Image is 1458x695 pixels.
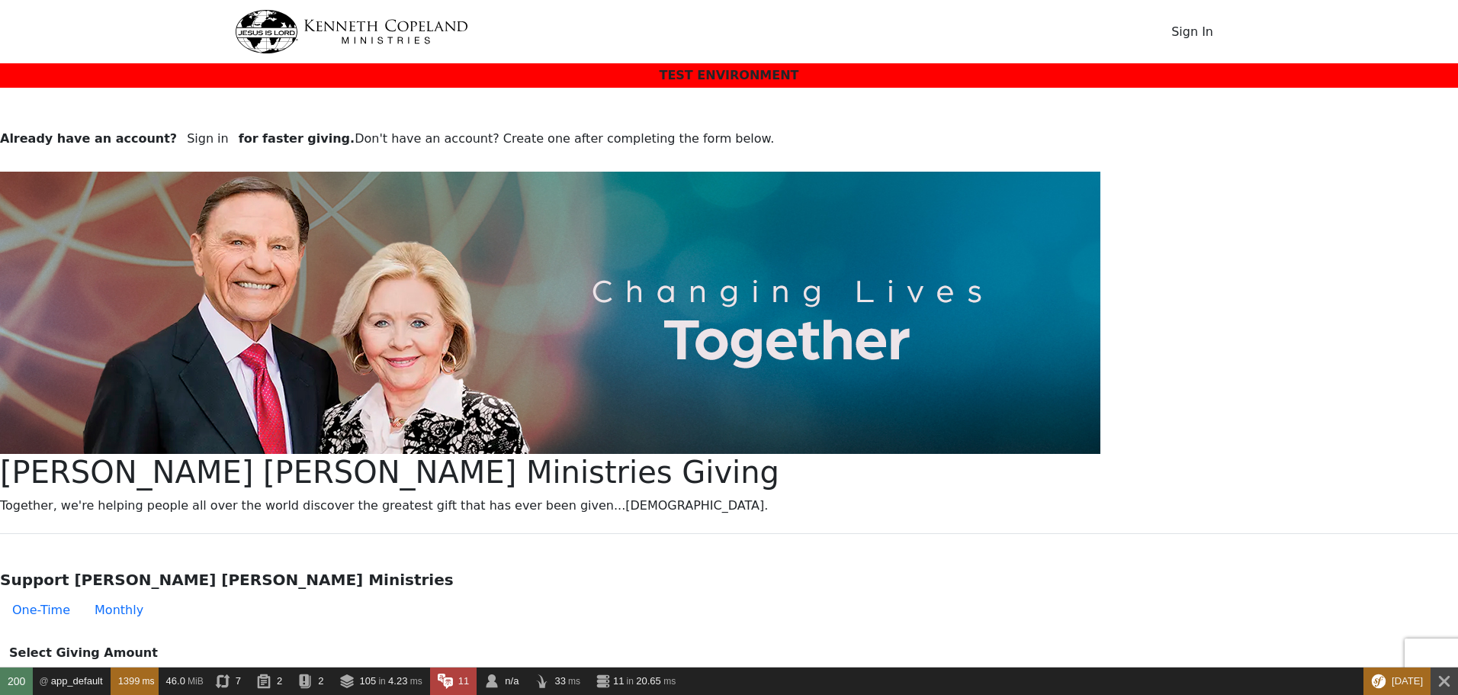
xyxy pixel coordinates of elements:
span: 11 [458,675,469,687]
span: n/a [505,675,519,687]
span: ms [568,676,580,687]
span: 2 [318,675,323,687]
span: ms [663,676,676,687]
span: [DATE] [1392,675,1423,687]
span: ms [143,676,155,687]
span: app_default [51,675,103,687]
span: in [627,676,634,687]
a: [DATE] [1363,668,1431,695]
span: 105 [360,675,377,687]
span: 4.23 [388,675,407,687]
a: 2 [249,668,290,695]
button: Sign in [177,124,239,153]
span: ms [410,676,422,687]
a: 11 in 20.65 ms [588,668,683,695]
span: MiB [188,676,204,687]
span: 1399 [118,675,140,687]
div: This Symfony version will only receive security fixes. [1363,668,1431,695]
span: 11 [613,675,624,687]
span: @ [39,676,48,687]
a: 46.0 MiB [159,668,207,695]
a: 2 [290,668,331,695]
strong: Select Giving Amount [9,645,158,660]
a: 11 [430,668,477,695]
img: kcm-header-logo.svg [235,10,468,53]
button: Sign In [1161,18,1223,47]
span: TEST ENVIRONMENT [660,68,799,82]
span: 33 [554,675,565,687]
a: 1399 ms [111,668,159,695]
button: Monthly [82,595,156,626]
span: in [378,676,385,687]
span: 2 [277,675,282,687]
span: 7 [236,675,241,687]
a: 105 in 4.23 ms [332,668,430,695]
a: 33 ms [526,668,588,695]
span: 46.0 [166,675,185,687]
span: 20.65 [636,675,661,687]
a: n/a [477,668,526,695]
